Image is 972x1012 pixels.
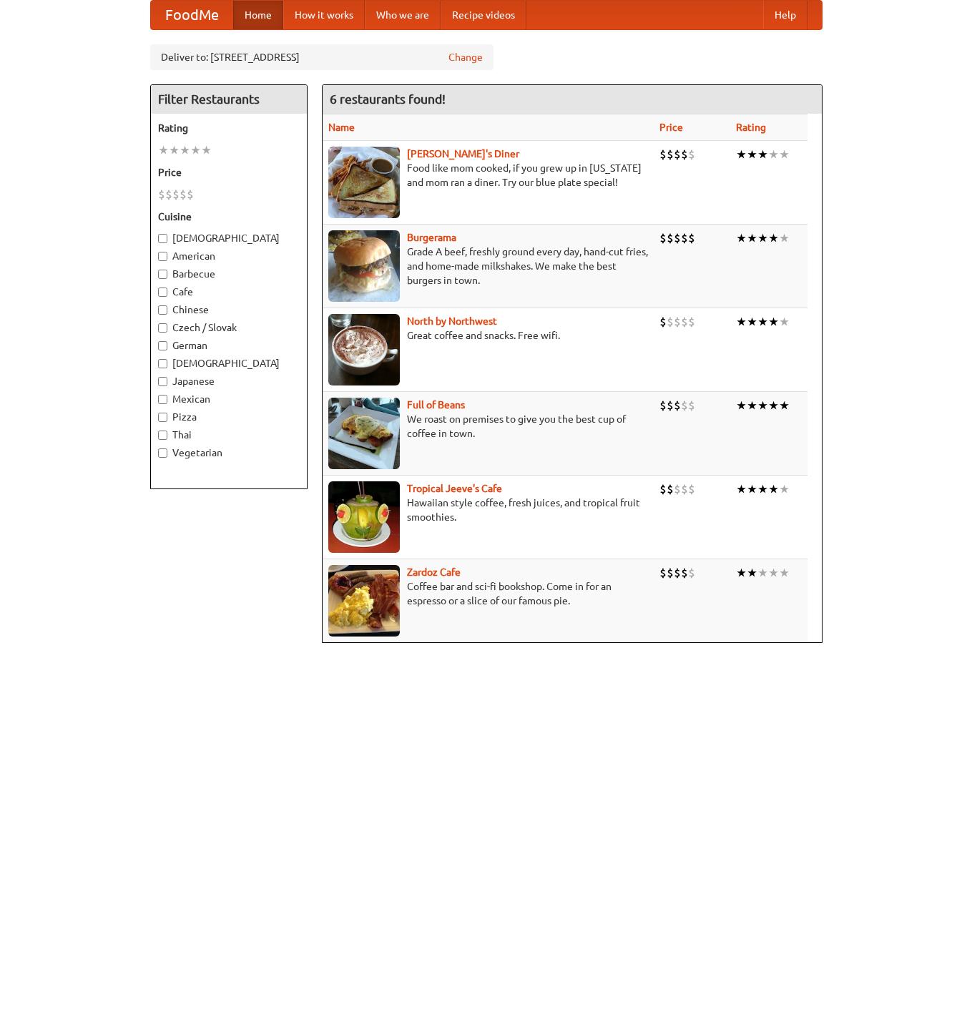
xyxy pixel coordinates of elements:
[681,565,688,581] li: $
[180,187,187,202] li: $
[681,230,688,246] li: $
[736,398,747,413] li: ★
[328,161,648,190] p: Food like mom cooked, if you grew up in [US_STATE] and mom ran a diner. Try our blue plate special!
[158,234,167,243] input: [DEMOGRAPHIC_DATA]
[158,413,167,422] input: Pizza
[407,399,465,411] a: Full of Beans
[328,481,400,553] img: jeeves.jpg
[407,148,519,159] a: [PERSON_NAME]'s Diner
[158,252,167,261] input: American
[407,232,456,243] a: Burgerama
[158,448,167,458] input: Vegetarian
[736,230,747,246] li: ★
[667,147,674,162] li: $
[659,398,667,413] li: $
[779,565,790,581] li: ★
[328,565,400,637] img: zardoz.jpg
[768,314,779,330] li: ★
[190,142,201,158] li: ★
[659,122,683,133] a: Price
[747,314,757,330] li: ★
[768,398,779,413] li: ★
[158,338,300,353] label: German
[779,398,790,413] li: ★
[688,398,695,413] li: $
[667,230,674,246] li: $
[158,395,167,404] input: Mexican
[681,481,688,497] li: $
[747,481,757,497] li: ★
[158,285,300,299] label: Cafe
[158,267,300,281] label: Barbecue
[757,398,768,413] li: ★
[330,92,446,106] ng-pluralize: 6 restaurants found!
[158,341,167,350] input: German
[158,320,300,335] label: Czech / Slovak
[736,147,747,162] li: ★
[681,398,688,413] li: $
[736,565,747,581] li: ★
[201,142,212,158] li: ★
[736,122,766,133] a: Rating
[674,230,681,246] li: $
[659,481,667,497] li: $
[747,147,757,162] li: ★
[328,147,400,218] img: sallys.jpg
[688,230,695,246] li: $
[736,314,747,330] li: ★
[158,121,300,135] h5: Rating
[283,1,365,29] a: How it works
[158,142,169,158] li: ★
[757,230,768,246] li: ★
[688,481,695,497] li: $
[151,85,307,114] h4: Filter Restaurants
[779,147,790,162] li: ★
[779,314,790,330] li: ★
[448,50,483,64] a: Change
[757,314,768,330] li: ★
[407,566,461,578] a: Zardoz Cafe
[158,446,300,460] label: Vegetarian
[158,428,300,442] label: Thai
[681,147,688,162] li: $
[747,230,757,246] li: ★
[747,398,757,413] li: ★
[667,314,674,330] li: $
[757,147,768,162] li: ★
[180,142,190,158] li: ★
[688,147,695,162] li: $
[768,230,779,246] li: ★
[328,122,355,133] a: Name
[674,398,681,413] li: $
[158,165,300,180] h5: Price
[768,565,779,581] li: ★
[757,481,768,497] li: ★
[158,392,300,406] label: Mexican
[328,328,648,343] p: Great coffee and snacks. Free wifi.
[328,398,400,469] img: beans.jpg
[158,431,167,440] input: Thai
[328,230,400,302] img: burgerama.jpg
[158,231,300,245] label: [DEMOGRAPHIC_DATA]
[659,314,667,330] li: $
[757,565,768,581] li: ★
[768,481,779,497] li: ★
[674,565,681,581] li: $
[365,1,441,29] a: Who we are
[328,496,648,524] p: Hawaiian style coffee, fresh juices, and tropical fruit smoothies.
[158,359,167,368] input: [DEMOGRAPHIC_DATA]
[158,305,167,315] input: Chinese
[763,1,807,29] a: Help
[233,1,283,29] a: Home
[688,565,695,581] li: $
[172,187,180,202] li: $
[158,323,167,333] input: Czech / Slovak
[441,1,526,29] a: Recipe videos
[407,315,497,327] a: North by Northwest
[674,147,681,162] li: $
[674,314,681,330] li: $
[659,565,667,581] li: $
[158,270,167,279] input: Barbecue
[779,230,790,246] li: ★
